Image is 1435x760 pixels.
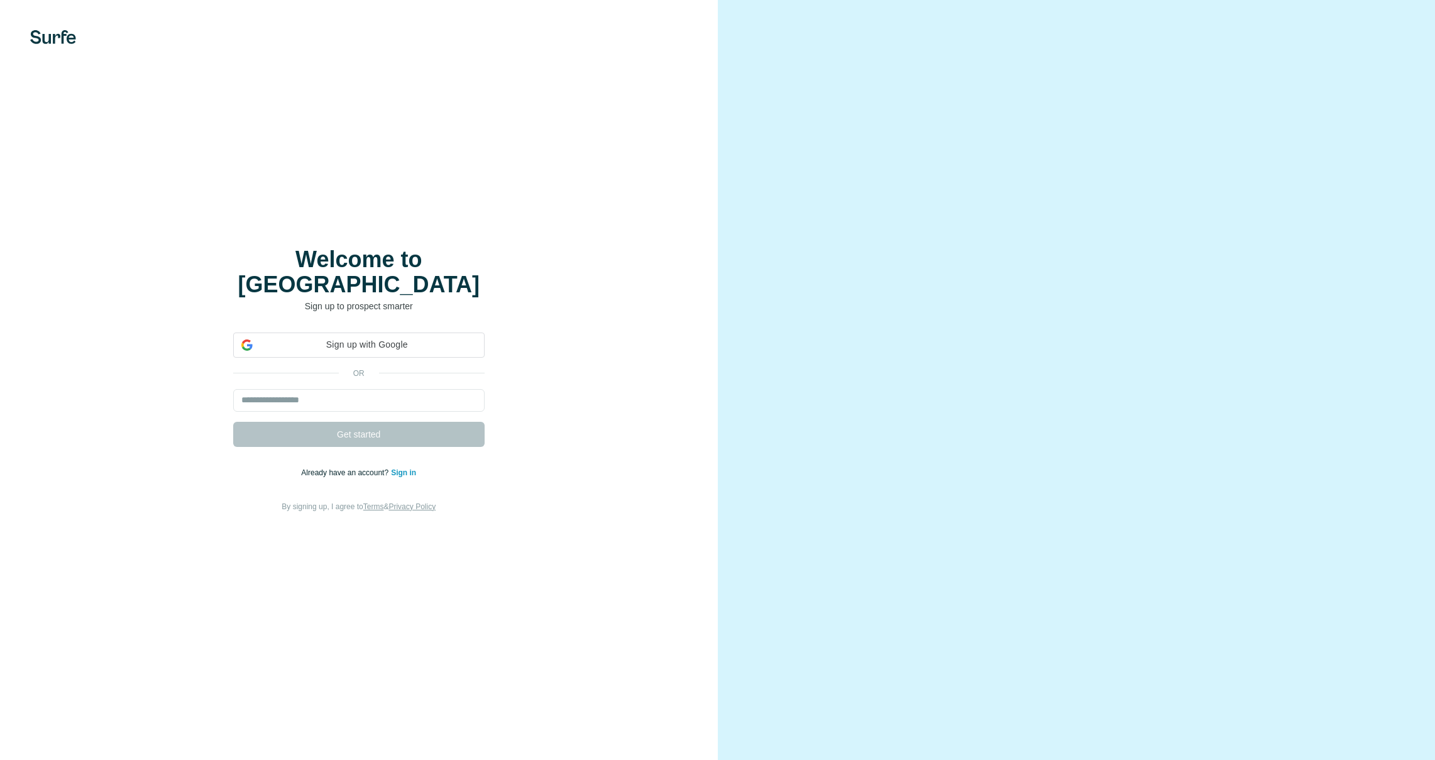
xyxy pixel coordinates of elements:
[339,368,379,379] p: or
[388,502,436,511] a: Privacy Policy
[233,247,485,297] h1: Welcome to [GEOGRAPHIC_DATA]
[233,300,485,312] p: Sign up to prospect smarter
[30,30,76,44] img: Surfe's logo
[363,502,384,511] a: Terms
[258,338,476,351] span: Sign up with Google
[233,333,485,358] div: Sign up with Google
[301,468,391,477] span: Already have an account?
[391,468,416,477] a: Sign in
[282,502,436,511] span: By signing up, I agree to &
